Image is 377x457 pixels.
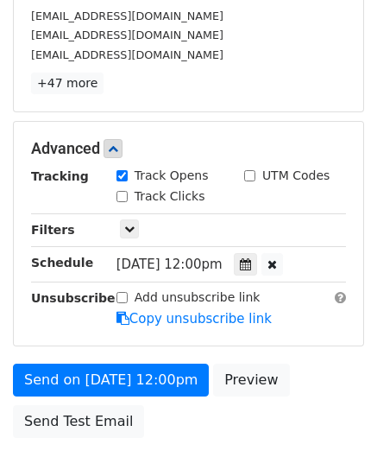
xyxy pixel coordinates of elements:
[135,289,261,307] label: Add unsubscribe link
[31,73,104,94] a: +47 more
[13,364,209,397] a: Send on [DATE] 12:00pm
[13,405,144,438] a: Send Test Email
[31,139,346,158] h5: Advanced
[31,48,223,61] small: [EMAIL_ADDRESS][DOMAIN_NAME]
[291,374,377,457] iframe: Chat Widget
[135,187,205,206] label: Track Clicks
[31,223,75,237] strong: Filters
[135,167,209,185] label: Track Opens
[31,29,223,41] small: [EMAIL_ADDRESS][DOMAIN_NAME]
[31,256,93,270] strong: Schedule
[116,311,272,327] a: Copy unsubscribe link
[31,291,116,305] strong: Unsubscribe
[31,10,223,22] small: [EMAIL_ADDRESS][DOMAIN_NAME]
[31,169,89,183] strong: Tracking
[116,257,223,272] span: [DATE] 12:00pm
[262,167,330,185] label: UTM Codes
[213,364,289,397] a: Preview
